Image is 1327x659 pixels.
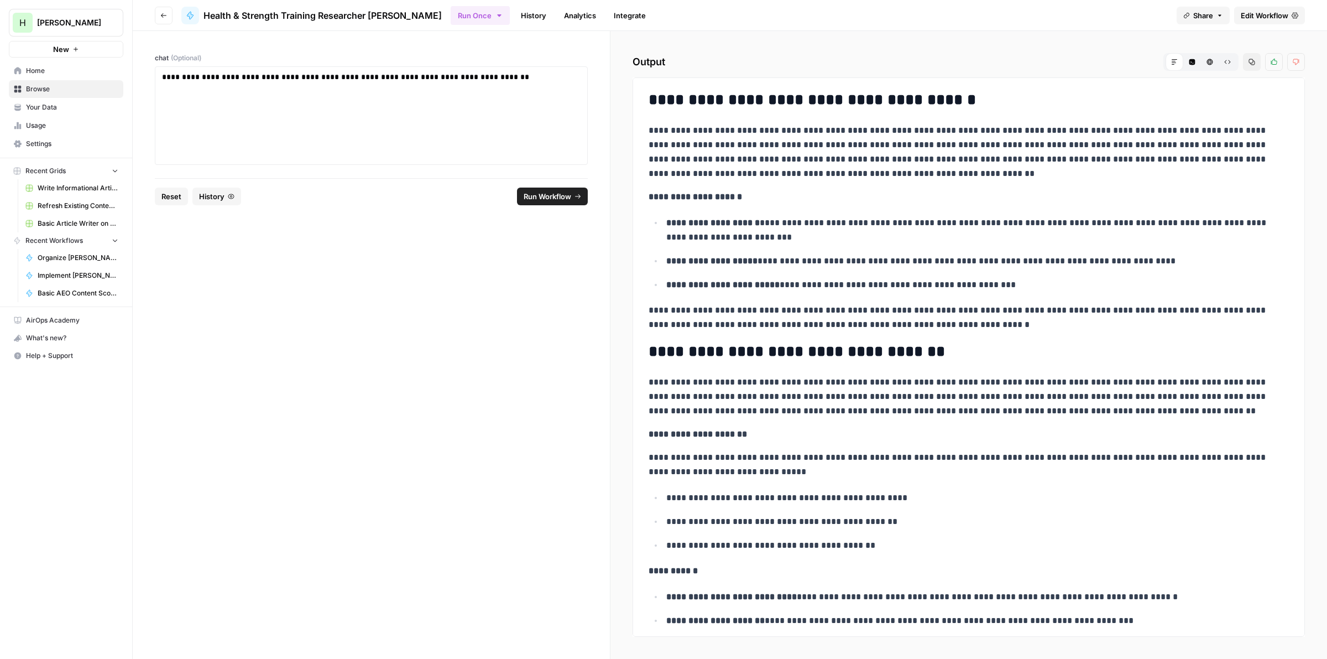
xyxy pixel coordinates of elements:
[9,330,123,346] div: What's new?
[26,351,118,361] span: Help + Support
[181,7,442,24] a: Health & Strength Training Researcher [PERSON_NAME]
[25,236,83,246] span: Recent Workflows
[26,84,118,94] span: Browse
[26,315,118,325] span: AirOps Academy
[20,197,123,215] a: Refresh Existing Content [DATE]
[517,188,588,205] button: Run Workflow
[9,98,123,116] a: Your Data
[524,191,571,202] span: Run Workflow
[633,53,1305,71] h2: Output
[26,121,118,131] span: Usage
[9,163,123,179] button: Recent Grids
[20,267,123,284] a: Implement [PERSON_NAME]
[9,62,123,80] a: Home
[20,249,123,267] a: Organize [PERSON_NAME]
[38,201,118,211] span: Refresh Existing Content [DATE]
[607,7,652,24] a: Integrate
[9,117,123,134] a: Usage
[9,232,123,249] button: Recent Workflows
[20,284,123,302] a: Basic AEO Content Scorecard with Improvement Report
[1241,10,1288,21] span: Edit Workflow
[53,44,69,55] span: New
[38,219,118,229] span: Basic Article Writer on URL [DATE] Grid
[25,166,66,176] span: Recent Grids
[20,179,123,197] a: Write Informational Article [DATE]
[557,7,603,24] a: Analytics
[199,191,224,202] span: History
[1177,7,1230,24] button: Share
[171,53,201,63] span: (Optional)
[9,41,123,58] button: New
[155,53,588,63] label: chat
[514,7,553,24] a: History
[26,66,118,76] span: Home
[19,16,26,29] span: H
[9,312,123,329] a: AirOps Academy
[20,215,123,232] a: Basic Article Writer on URL [DATE] Grid
[38,288,118,298] span: Basic AEO Content Scorecard with Improvement Report
[1193,10,1213,21] span: Share
[1234,7,1305,24] a: Edit Workflow
[203,9,442,22] span: Health & Strength Training Researcher [PERSON_NAME]
[38,253,118,263] span: Organize [PERSON_NAME]
[192,188,241,205] button: History
[155,188,188,205] button: Reset
[161,191,181,202] span: Reset
[38,271,118,281] span: Implement [PERSON_NAME]
[9,347,123,365] button: Help + Support
[37,17,104,28] span: [PERSON_NAME]
[26,139,118,149] span: Settings
[26,102,118,112] span: Your Data
[9,80,123,98] a: Browse
[9,135,123,153] a: Settings
[38,183,118,193] span: Write Informational Article [DATE]
[9,329,123,347] button: What's new?
[451,6,510,25] button: Run Once
[9,9,123,37] button: Workspace: Hasbrook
